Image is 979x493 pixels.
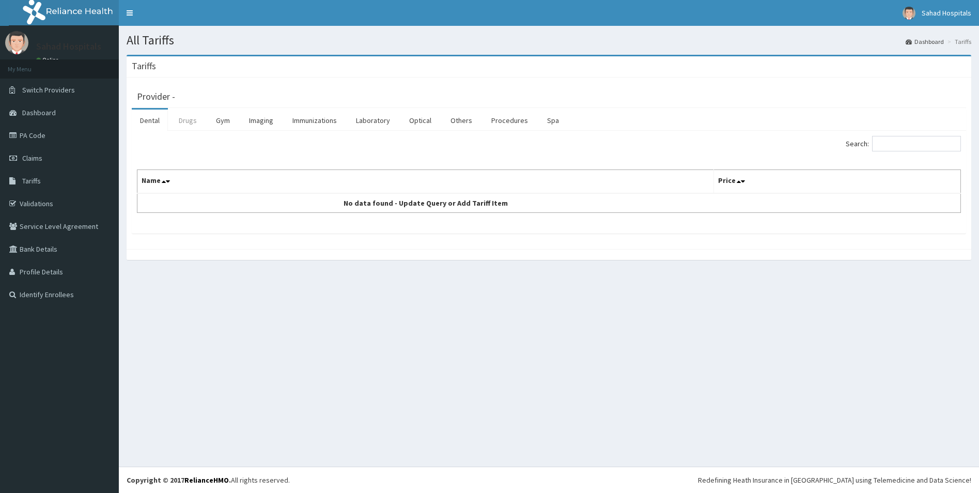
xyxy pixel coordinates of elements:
[348,110,398,131] a: Laboratory
[846,136,961,151] label: Search:
[945,37,971,46] li: Tariffs
[132,110,168,131] a: Dental
[36,42,101,51] p: Sahad Hospitals
[284,110,345,131] a: Immunizations
[132,61,156,71] h3: Tariffs
[137,92,175,101] h3: Provider -
[22,85,75,95] span: Switch Providers
[483,110,536,131] a: Procedures
[22,176,41,186] span: Tariffs
[184,475,229,485] a: RelianceHMO
[698,475,971,485] div: Redefining Heath Insurance in [GEOGRAPHIC_DATA] using Telemedicine and Data Science!
[539,110,567,131] a: Spa
[241,110,282,131] a: Imaging
[137,170,714,194] th: Name
[442,110,480,131] a: Others
[903,7,915,20] img: User Image
[22,108,56,117] span: Dashboard
[922,8,971,18] span: Sahad Hospitals
[127,475,231,485] strong: Copyright © 2017 .
[906,37,944,46] a: Dashboard
[401,110,440,131] a: Optical
[22,153,42,163] span: Claims
[170,110,205,131] a: Drugs
[5,31,28,54] img: User Image
[36,56,61,64] a: Online
[208,110,238,131] a: Gym
[872,136,961,151] input: Search:
[137,193,714,213] td: No data found - Update Query or Add Tariff Item
[119,467,979,493] footer: All rights reserved.
[713,170,960,194] th: Price
[127,34,971,47] h1: All Tariffs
